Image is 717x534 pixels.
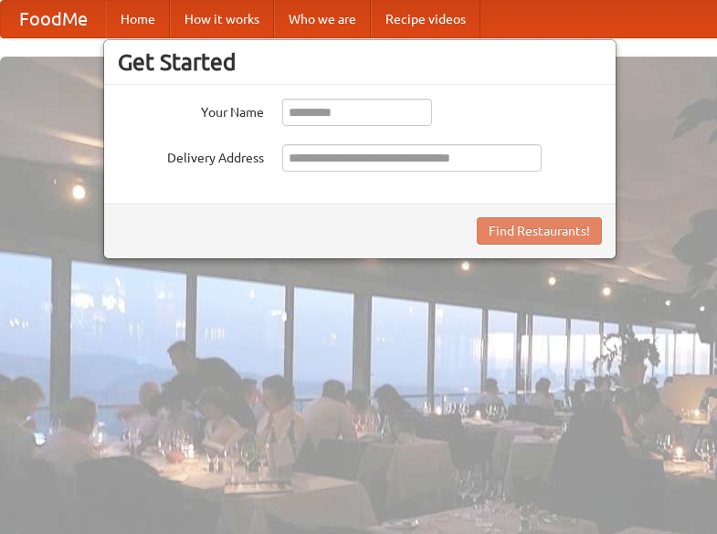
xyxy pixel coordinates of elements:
[477,217,602,245] button: Find Restaurants!
[118,99,264,121] label: Your Name
[118,144,264,167] label: Delivery Address
[106,1,170,37] a: Home
[371,1,480,37] a: Recipe videos
[1,1,106,37] a: FoodMe
[170,1,274,37] a: How it works
[118,48,602,76] h3: Get Started
[274,1,371,37] a: Who we are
